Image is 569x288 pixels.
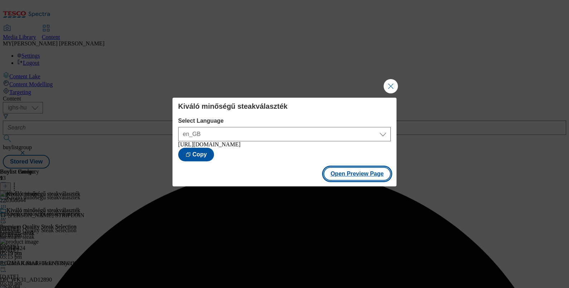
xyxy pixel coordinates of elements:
[178,102,391,111] h4: Kiváló minőségű steakválaszték
[178,141,391,148] div: [URL][DOMAIN_NAME]
[384,79,398,93] button: Close Modal
[178,148,214,161] button: Copy
[324,167,391,181] button: Open Preview Page
[178,118,391,124] label: Select Language
[172,98,397,186] div: Modal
